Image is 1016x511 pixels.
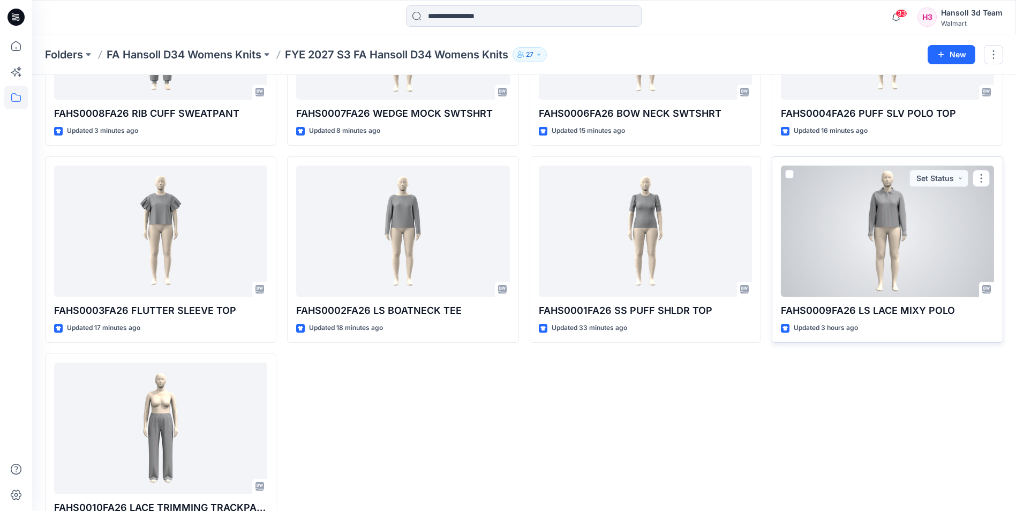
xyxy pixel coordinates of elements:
a: FAHS0003FA26 FLUTTER SLEEVE TOP [54,166,267,297]
div: Walmart [941,19,1003,27]
p: FAHS0007FA26 WEDGE MOCK SWTSHRT [296,106,509,121]
p: FAHS0001FA26 SS PUFF SHLDR TOP [539,303,752,318]
p: 27 [526,49,533,61]
div: Hansoll 3d Team [941,6,1003,19]
p: FAHS0008FA26 RIB CUFF SWEATPANT [54,106,267,121]
p: FAHS0003FA26 FLUTTER SLEEVE TOP [54,303,267,318]
a: Folders [45,47,83,62]
p: Updated 3 minutes ago [67,125,138,137]
p: Updated 33 minutes ago [552,322,627,334]
a: FA Hansoll D34 Womens Knits [107,47,261,62]
p: Updated 16 minutes ago [794,125,868,137]
p: FAHS0004FA26 PUFF SLV POLO TOP [781,106,994,121]
span: 33 [895,9,907,18]
p: FAHS0002FA26 LS BOATNECK TEE [296,303,509,318]
p: Updated 3 hours ago [794,322,858,334]
p: Updated 8 minutes ago [309,125,380,137]
p: Updated 15 minutes ago [552,125,625,137]
a: FAHS0010FA26 LACE TRIMMING TRACKPANT [54,363,267,494]
p: FAHS0006FA26 BOW NECK SWTSHRT [539,106,752,121]
button: 27 [513,47,547,62]
p: Updated 18 minutes ago [309,322,383,334]
p: FYE 2027 S3 FA Hansoll D34 Womens Knits [285,47,508,62]
button: New [928,45,975,64]
p: FAHS0009FA26 LS LACE MIXY POLO [781,303,994,318]
a: FAHS0002FA26 LS BOATNECK TEE [296,166,509,297]
a: FAHS0009FA26 LS LACE MIXY POLO [781,166,994,297]
a: FAHS0001FA26 SS PUFF SHLDR TOP [539,166,752,297]
p: Updated 17 minutes ago [67,322,140,334]
div: H3 [917,7,937,27]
